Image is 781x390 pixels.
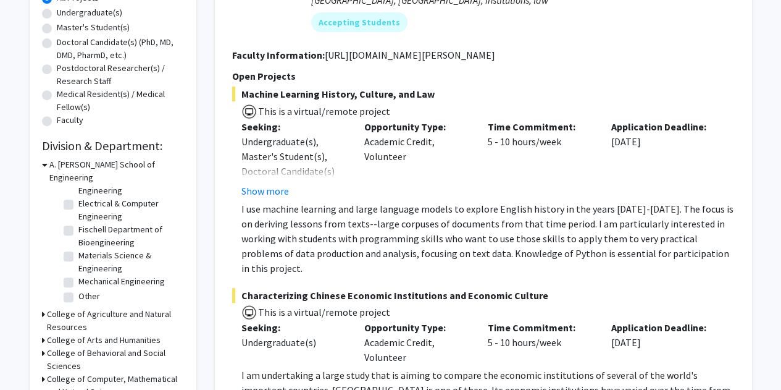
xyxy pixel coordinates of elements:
[602,320,725,365] div: [DATE]
[488,119,593,134] p: Time Commitment:
[78,171,181,197] label: Civil & Environmental Engineering
[78,249,181,275] label: Materials Science & Engineering
[325,49,495,61] fg-read-more: [URL][DOMAIN_NAME][PERSON_NAME]
[241,184,289,198] button: Show more
[57,114,83,127] label: Faculty
[47,308,184,334] h3: College of Agriculture and Natural Resources
[47,334,161,347] h3: College of Arts and Humanities
[78,290,100,303] label: Other
[241,320,346,335] p: Seeking:
[232,49,325,61] b: Faculty Information:
[602,119,725,198] div: [DATE]
[355,119,478,198] div: Academic Credit, Volunteer
[57,36,184,62] label: Doctoral Candidate(s) (PhD, MD, DMD, PharmD, etc.)
[241,335,346,350] div: Undergraduate(s)
[57,62,184,88] label: Postdoctoral Researcher(s) / Research Staff
[241,201,735,276] p: I use machine learning and large language models to explore English history in the years [DATE]-[...
[488,320,593,335] p: Time Commitment:
[57,6,122,19] label: Undergraduate(s)
[232,288,735,303] span: Characterizing Chinese Economic Institutions and Economic Culture
[364,320,469,335] p: Opportunity Type:
[78,223,181,249] label: Fischell Department of Bioengineering
[355,320,478,365] div: Academic Credit, Volunteer
[232,69,735,83] p: Open Projects
[364,119,469,134] p: Opportunity Type:
[232,87,735,101] span: Machine Learning History, Culture, and Law
[57,88,184,114] label: Medical Resident(s) / Medical Fellow(s)
[9,334,52,381] iframe: Chat
[57,21,130,34] label: Master's Student(s)
[47,347,184,373] h3: College of Behavioral and Social Sciences
[49,158,184,184] h3: A. [PERSON_NAME] School of Engineering
[611,320,716,335] p: Application Deadline:
[311,12,407,32] mat-chip: Accepting Students
[241,119,346,134] p: Seeking:
[478,119,602,198] div: 5 - 10 hours/week
[78,275,165,288] label: Mechanical Engineering
[42,138,184,153] h2: Division & Department:
[78,197,181,223] label: Electrical & Computer Engineering
[257,105,390,117] span: This is a virtual/remote project
[611,119,716,134] p: Application Deadline:
[241,134,346,208] div: Undergraduate(s), Master's Student(s), Doctoral Candidate(s) (PhD, MD, DMD, PharmD, etc.)
[257,306,390,318] span: This is a virtual/remote project
[478,320,602,365] div: 5 - 10 hours/week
